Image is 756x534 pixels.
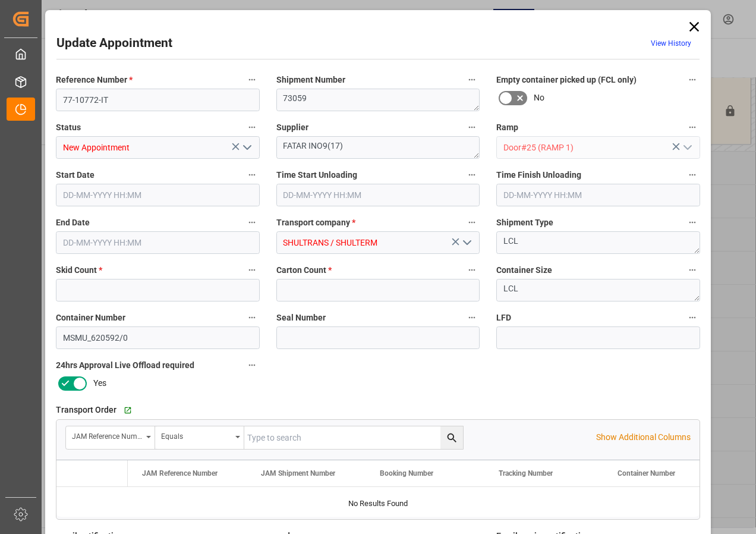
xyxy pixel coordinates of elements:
span: JAM Shipment Number [261,469,335,478]
span: Ramp [496,121,518,134]
div: JAM Reference Number [72,428,142,442]
span: 24hrs Approval Live Offload required [56,359,194,372]
input: DD-MM-YYYY HH:MM [56,184,260,206]
span: Skid Count [56,264,102,277]
span: LFD [496,312,511,324]
span: Start Date [56,169,94,181]
button: Shipment Number [464,72,480,87]
span: Tracking Number [499,469,553,478]
button: 24hrs Approval Live Offload required [244,357,260,373]
button: Container Size [685,262,700,278]
button: open menu [237,139,255,157]
p: Show Additional Columns [596,431,691,444]
button: Container Number [244,310,260,325]
button: Transport company * [464,215,480,230]
span: Transport company [276,216,355,229]
span: Empty container picked up (FCL only) [496,74,637,86]
input: DD-MM-YYYY HH:MM [56,231,260,254]
button: open menu [678,139,695,157]
span: Yes [93,377,106,389]
input: DD-MM-YYYY HH:MM [276,184,480,206]
button: Time Finish Unloading [685,167,700,183]
span: Shipment Type [496,216,553,229]
input: Type to search/select [56,136,260,159]
a: View History [651,39,691,48]
button: Carton Count * [464,262,480,278]
span: Container Number [56,312,125,324]
button: Shipment Type [685,215,700,230]
button: open menu [155,426,244,449]
span: No [534,92,544,104]
input: Type to search [244,426,463,449]
textarea: FATAR INO9(17) [276,136,480,159]
button: Ramp [685,120,700,135]
span: Time Finish Unloading [496,169,581,181]
h2: Update Appointment [56,34,172,53]
span: Reference Number [56,74,133,86]
span: Container Number [618,469,675,478]
span: JAM Reference Number [142,469,218,478]
span: Status [56,121,81,134]
button: open menu [66,426,155,449]
button: Skid Count * [244,262,260,278]
input: Type to search/select [496,136,700,159]
span: Supplier [276,121,308,134]
span: Seal Number [276,312,326,324]
button: open menu [458,234,475,252]
span: Carton Count [276,264,332,277]
button: End Date [244,215,260,230]
button: Supplier [464,120,480,135]
button: Status [244,120,260,135]
span: Transport Order [56,404,116,416]
span: Booking Number [380,469,433,478]
span: Time Start Unloading [276,169,357,181]
textarea: LCL [496,279,700,301]
span: Shipment Number [276,74,345,86]
div: Equals [161,428,231,442]
button: Start Date [244,167,260,183]
span: Container Size [496,264,552,277]
button: Empty container picked up (FCL only) [685,72,700,87]
button: Time Start Unloading [464,167,480,183]
button: LFD [685,310,700,325]
button: Seal Number [464,310,480,325]
button: Reference Number * [244,72,260,87]
button: search button [440,426,463,449]
textarea: LCL [496,231,700,254]
input: DD-MM-YYYY HH:MM [496,184,700,206]
textarea: 73059 [276,89,480,111]
span: End Date [56,216,90,229]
